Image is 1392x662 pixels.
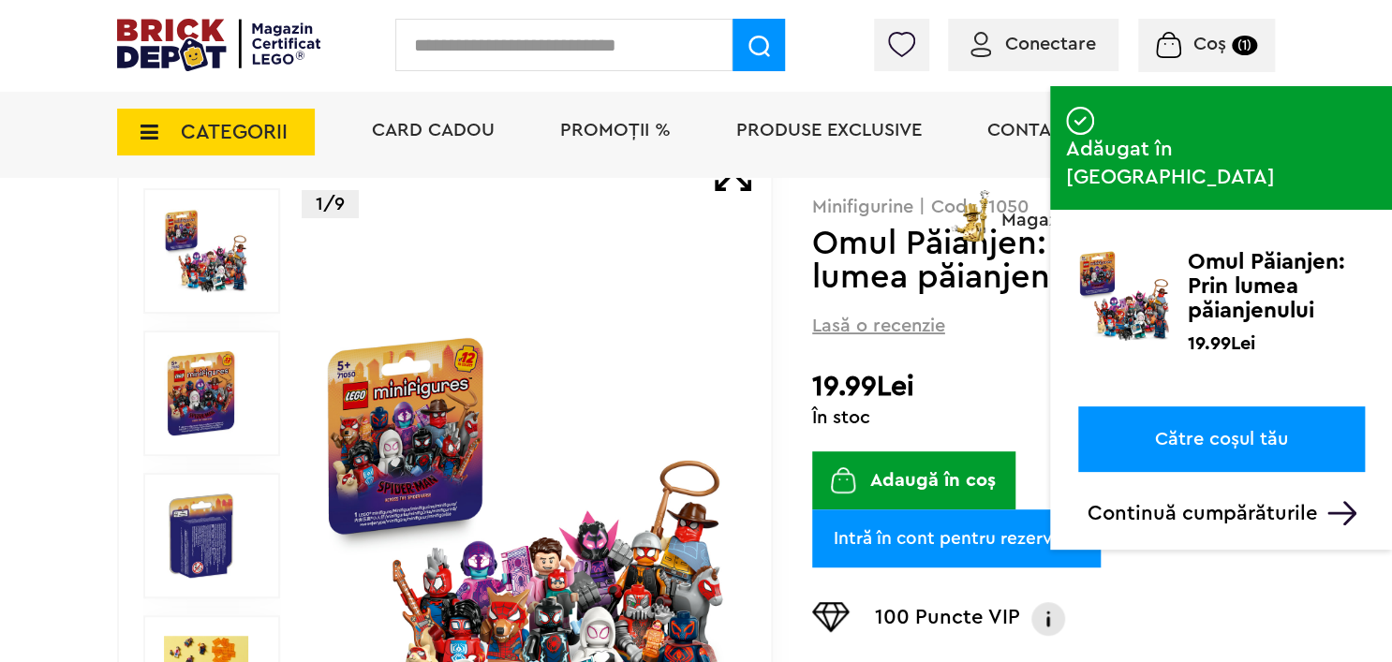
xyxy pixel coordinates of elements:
[812,227,1214,294] h1: Omul Păianjen: Prin lumea păianjenului
[812,370,1275,404] h2: 19.99Lei
[560,121,671,140] a: PROMOȚII %
[736,121,922,140] a: Produse exclusive
[1029,602,1067,636] img: Info VIP
[1188,250,1365,323] p: Omul Păianjen: Prin lumea păianjenului
[987,121,1075,140] a: Contact
[812,509,1101,567] a: Intră în cont pentru rezervare
[812,602,850,632] img: Puncte VIP
[372,121,495,140] a: Card Cadou
[1193,35,1226,53] span: Coș
[970,35,1096,53] a: Conectare
[164,209,248,293] img: Omul Păianjen: Prin lumea păianjenului
[181,122,288,142] span: CATEGORII
[1188,331,1255,350] p: 19.99Lei
[875,602,1020,636] p: 100 Puncte VIP
[164,351,238,435] img: Omul Păianjen: Prin lumea păianjenului
[812,408,1275,427] div: În stoc
[812,313,945,339] span: Lasă o recenzie
[812,451,1015,509] button: Adaugă în coș
[1066,135,1376,191] span: Adăugat în [GEOGRAPHIC_DATA]
[1001,186,1246,229] span: Magazine Certificate LEGO®
[1327,501,1356,525] img: Arrow%20-%20Down.svg
[1078,250,1170,342] img: Omul Păianjen: Prin lumea păianjenului
[1066,107,1094,135] img: addedtocart
[164,493,238,578] img: Omul Păianjen: Prin lumea păianjenului LEGO 71050
[1005,35,1096,53] span: Conectare
[1050,232,1068,250] img: addedtocart
[1232,36,1257,55] small: (1)
[1078,406,1365,472] a: Către coșul tău
[1088,501,1365,525] p: Continuă cumpărăturile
